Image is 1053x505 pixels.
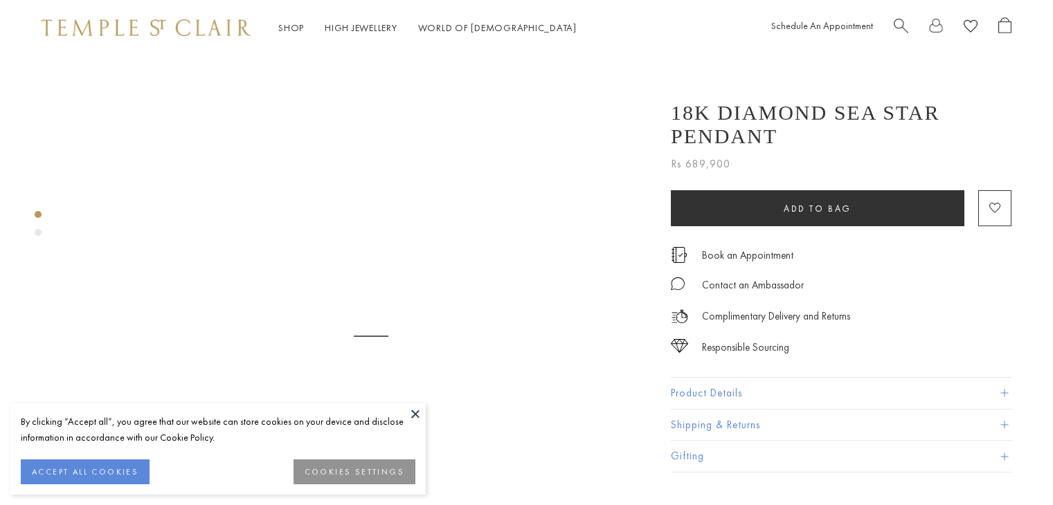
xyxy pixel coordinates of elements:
a: World of [DEMOGRAPHIC_DATA]World of [DEMOGRAPHIC_DATA] [418,21,577,34]
a: High JewelleryHigh Jewellery [325,21,397,34]
h1: 18K Diamond Sea Star Pendant [671,101,1011,148]
button: COOKIES SETTINGS [294,459,415,484]
button: ACCEPT ALL COOKIES [21,459,150,484]
a: Book an Appointment [702,248,793,263]
span: Rs 689,900 [671,155,730,173]
button: Shipping & Returns [671,410,1011,441]
img: MessageIcon-01_2.svg [671,277,685,291]
img: Temple St. Clair [42,19,251,36]
span: Add to bag [784,203,852,214]
iframe: Gorgias live chat messenger [984,440,1039,491]
img: icon_delivery.svg [671,308,688,325]
button: Add to bag [671,190,964,226]
button: Gifting [671,441,1011,472]
nav: Main navigation [278,19,577,37]
div: Product gallery navigation [35,208,42,247]
div: Responsible Sourcing [702,339,789,356]
a: View Wishlist [964,17,978,39]
div: Contact an Ambassador [702,277,804,294]
a: Search [894,17,908,39]
img: icon_sourcing.svg [671,339,688,353]
button: Product Details [671,378,1011,409]
a: Open Shopping Bag [998,17,1011,39]
a: ShopShop [278,21,304,34]
a: Schedule An Appointment [771,19,873,32]
p: Complimentary Delivery and Returns [702,308,850,325]
img: icon_appointment.svg [671,247,687,263]
div: By clicking “Accept all”, you agree that our website can store cookies on your device and disclos... [21,414,415,446]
